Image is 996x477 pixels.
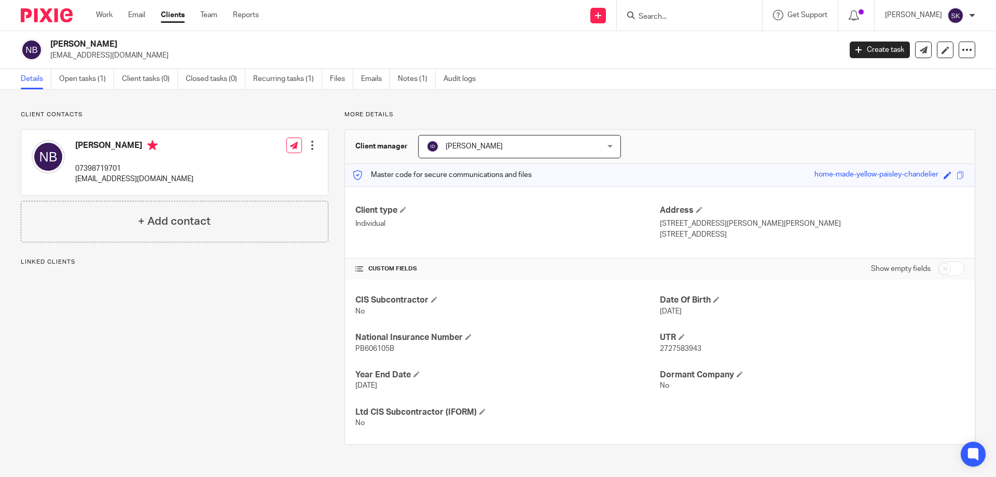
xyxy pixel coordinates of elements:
[355,308,365,315] span: No
[638,12,731,22] input: Search
[355,370,660,380] h4: Year End Date
[344,111,975,119] p: More details
[233,10,259,20] a: Reports
[885,10,942,20] p: [PERSON_NAME]
[32,140,65,173] img: svg%3E
[355,205,660,216] h4: Client type
[398,69,436,89] a: Notes (1)
[660,332,964,343] h4: UTR
[75,163,193,174] p: 07398719701
[444,69,483,89] a: Audit logs
[355,345,394,352] span: PB606105B
[426,140,439,153] img: svg%3E
[122,69,178,89] a: Client tasks (0)
[355,295,660,306] h4: CIS Subcontractor
[186,69,245,89] a: Closed tasks (0)
[50,50,834,61] p: [EMAIL_ADDRESS][DOMAIN_NAME]
[660,370,964,380] h4: Dormant Company
[128,10,145,20] a: Email
[59,69,114,89] a: Open tasks (1)
[355,332,660,343] h4: National Insurance Number
[21,111,328,119] p: Client contacts
[355,419,365,427] span: No
[660,229,964,240] p: [STREET_ADDRESS]
[355,407,660,418] h4: Ltd CIS Subcontractor (IFORM)
[21,8,73,22] img: Pixie
[660,295,964,306] h4: Date Of Birth
[138,213,211,229] h4: + Add contact
[353,170,532,180] p: Master code for secure communications and files
[660,345,701,352] span: 2727583943
[660,382,669,389] span: No
[50,39,677,50] h2: [PERSON_NAME]
[161,10,185,20] a: Clients
[21,258,328,266] p: Linked clients
[814,169,938,181] div: home-made-yellow-paisley-chandelier
[787,11,827,19] span: Get Support
[75,174,193,184] p: [EMAIL_ADDRESS][DOMAIN_NAME]
[21,39,43,61] img: svg%3E
[660,205,964,216] h4: Address
[200,10,217,20] a: Team
[21,69,51,89] a: Details
[75,140,193,153] h4: [PERSON_NAME]
[96,10,113,20] a: Work
[355,219,660,229] p: Individual
[355,141,408,152] h3: Client manager
[871,264,931,274] label: Show empty fields
[355,382,377,389] span: [DATE]
[355,265,660,273] h4: CUSTOM FIELDS
[660,219,964,229] p: [STREET_ADDRESS][PERSON_NAME][PERSON_NAME]
[361,69,390,89] a: Emails
[660,308,682,315] span: [DATE]
[147,140,158,151] i: Primary
[850,42,910,58] a: Create task
[947,7,964,24] img: svg%3E
[330,69,353,89] a: Files
[446,143,503,150] span: [PERSON_NAME]
[253,69,322,89] a: Recurring tasks (1)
